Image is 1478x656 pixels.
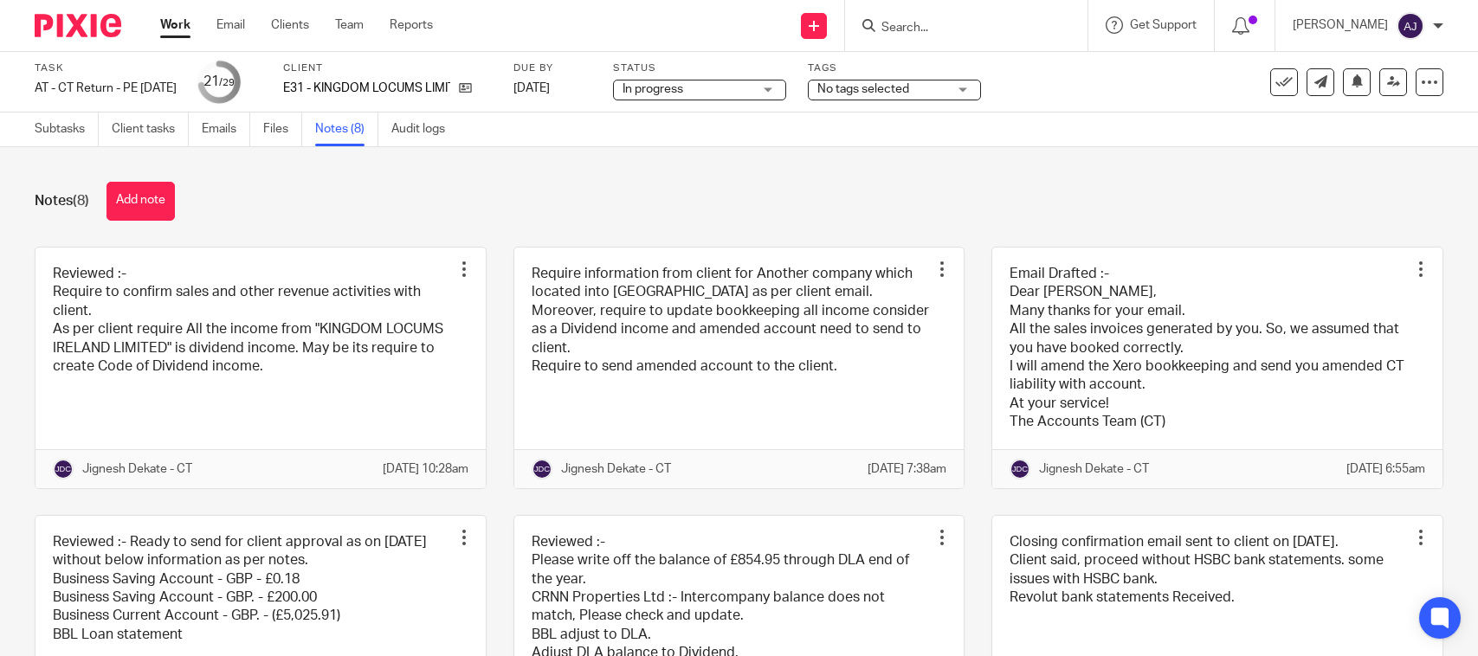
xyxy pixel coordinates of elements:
[613,61,786,75] label: Status
[513,82,550,94] span: [DATE]
[106,182,175,221] button: Add note
[880,21,1036,36] input: Search
[561,460,671,478] p: Jignesh Dekate - CT
[1010,459,1030,479] img: svg%3E
[82,460,192,478] p: Jignesh Dekate - CT
[1039,460,1149,478] p: Jignesh Dekate - CT
[390,16,433,34] a: Reports
[1293,16,1388,34] p: [PERSON_NAME]
[383,460,468,478] p: [DATE] 10:28am
[1346,460,1425,478] p: [DATE] 6:55am
[283,61,492,75] label: Client
[391,113,458,146] a: Audit logs
[532,459,552,479] img: svg%3E
[35,80,177,97] div: AT - CT Return - PE [DATE]
[112,113,189,146] a: Client tasks
[623,83,683,95] span: In progress
[219,78,235,87] small: /29
[817,83,909,95] span: No tags selected
[263,113,302,146] a: Files
[1130,19,1197,31] span: Get Support
[868,460,946,478] p: [DATE] 7:38am
[335,16,364,34] a: Team
[35,14,121,37] img: Pixie
[283,80,450,97] p: E31 - KINGDOM LOCUMS LIMITED
[35,80,177,97] div: AT - CT Return - PE 31-03-2025
[513,61,591,75] label: Due by
[315,113,378,146] a: Notes (8)
[271,16,309,34] a: Clients
[35,192,89,210] h1: Notes
[1397,12,1424,40] img: svg%3E
[160,16,190,34] a: Work
[53,459,74,479] img: svg%3E
[202,113,250,146] a: Emails
[203,72,235,92] div: 21
[35,61,177,75] label: Task
[808,61,981,75] label: Tags
[73,194,89,208] span: (8)
[216,16,245,34] a: Email
[35,113,99,146] a: Subtasks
